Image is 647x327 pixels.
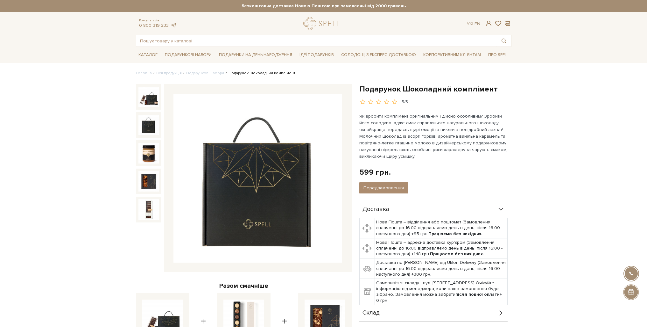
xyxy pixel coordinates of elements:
img: Подарунок Шоколадний комплімент [138,199,159,220]
a: Подарункові набори [186,71,224,76]
a: Вся продукція [156,71,182,76]
span: Консультація: [139,18,177,23]
td: Доставка по [PERSON_NAME] від Uklon Delivery (Замовлення сплаченні до 16:00 відправляємо день в д... [375,258,508,279]
td: Нова Пошта – адресна доставка кур'єром (Замовлення сплаченні до 16:00 відправляємо день в день, п... [375,238,508,258]
b: Працюємо без вихідних. [428,231,482,236]
a: 0 800 319 233 [139,23,169,28]
div: 5/5 [402,99,408,105]
span: | [472,21,473,26]
span: Доставка [362,207,389,212]
td: Самовивіз зі складу - вул. [STREET_ADDRESS] Очікуйте інформацію від менеджера, коли ваше замовлен... [375,279,508,305]
li: Подарунок Шоколадний комплімент [224,70,295,76]
h1: Подарунок Шоколадний комплімент [359,84,511,94]
div: 599 грн. [359,167,391,177]
div: Разом смачніше [136,282,352,290]
img: Подарунок Шоколадний комплімент [138,171,159,192]
img: Подарунок Шоколадний комплімент [138,143,159,163]
button: Пошук товару у каталозі [496,35,511,47]
b: після повної оплати [455,292,500,297]
td: Нова Пошта – відділення або поштомат (Замовлення сплаченні до 16:00 відправляємо день в день, піс... [375,218,508,238]
div: Ук [467,21,480,27]
a: Ідеї подарунків [297,50,336,60]
a: Каталог [136,50,160,60]
img: Подарунок Шоколадний комплімент [138,115,159,135]
img: Подарунок Шоколадний комплімент [173,94,342,263]
strong: Безкоштовна доставка Новою Поштою при замовленні від 2000 гривень [136,3,511,9]
b: Працюємо без вихідних. [430,251,484,257]
a: En [475,21,480,26]
img: Подарунок Шоколадний комплімент [138,87,159,107]
input: Пошук товару у каталозі [136,35,496,47]
a: Корпоративним клієнтам [421,50,483,60]
a: telegram [170,23,177,28]
a: Подарунки на День народження [216,50,295,60]
span: Склад [362,310,380,316]
a: logo [303,17,343,30]
a: Солодощі з експрес-доставкою [339,49,418,60]
button: Передзамовлення [359,182,408,193]
a: Головна [136,71,152,76]
a: Про Spell [486,50,511,60]
a: Подарункові набори [162,50,214,60]
p: Як зробити комплімент оригінальним і дійсно особливим? Зробити його солодким, адже смак справжньо... [359,113,509,160]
